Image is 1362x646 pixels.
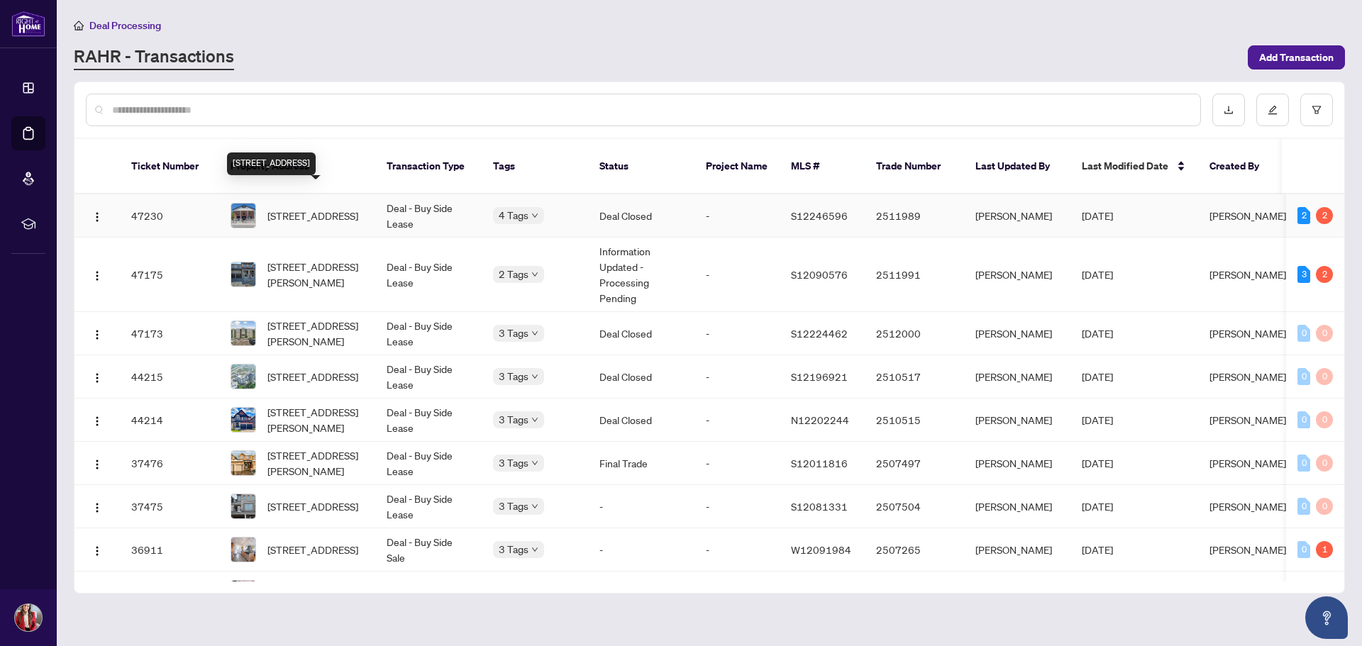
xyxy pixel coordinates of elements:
[1082,370,1113,383] span: [DATE]
[694,485,780,528] td: -
[267,208,358,223] span: [STREET_ADDRESS]
[791,209,848,222] span: S12246596
[865,194,964,238] td: 2511989
[1259,46,1334,69] span: Add Transaction
[375,238,482,312] td: Deal - Buy Side Lease
[1297,411,1310,428] div: 0
[499,498,528,514] span: 3 Tags
[375,139,482,194] th: Transaction Type
[1224,105,1234,115] span: download
[86,495,109,518] button: Logo
[375,528,482,572] td: Deal - Buy Side Sale
[1316,368,1333,385] div: 0
[1316,455,1333,472] div: 0
[227,152,316,175] div: [STREET_ADDRESS]
[791,457,848,469] span: S12011816
[120,194,219,238] td: 47230
[588,312,694,355] td: Deal Closed
[1209,370,1286,383] span: [PERSON_NAME]
[120,399,219,442] td: 44214
[1209,327,1286,340] span: [PERSON_NAME]
[791,268,848,281] span: S12090576
[588,485,694,528] td: -
[231,538,255,562] img: thumbnail-img
[267,542,358,557] span: [STREET_ADDRESS]
[499,411,528,428] span: 3 Tags
[86,538,109,561] button: Logo
[375,355,482,399] td: Deal - Buy Side Lease
[531,503,538,510] span: down
[92,502,103,513] img: Logo
[375,485,482,528] td: Deal - Buy Side Lease
[499,455,528,471] span: 3 Tags
[588,572,694,615] td: Final Trade
[865,528,964,572] td: 2507265
[791,370,848,383] span: S12196921
[964,312,1070,355] td: [PERSON_NAME]
[267,318,364,349] span: [STREET_ADDRESS][PERSON_NAME]
[499,368,528,384] span: 3 Tags
[1300,94,1333,126] button: filter
[1316,498,1333,515] div: 0
[1297,541,1310,558] div: 0
[1297,266,1310,283] div: 3
[120,528,219,572] td: 36911
[865,312,964,355] td: 2512000
[1070,139,1198,194] th: Last Modified Date
[865,238,964,312] td: 2511991
[865,355,964,399] td: 2510517
[1082,209,1113,222] span: [DATE]
[791,543,851,556] span: W12091984
[231,204,255,228] img: thumbnail-img
[499,266,528,282] span: 2 Tags
[588,528,694,572] td: -
[791,327,848,340] span: S12224462
[120,312,219,355] td: 47173
[231,494,255,518] img: thumbnail-img
[865,572,964,615] td: 2505543
[694,442,780,485] td: -
[267,404,364,435] span: [STREET_ADDRESS][PERSON_NAME]
[964,139,1070,194] th: Last Updated By
[92,416,103,427] img: Logo
[531,212,538,219] span: down
[267,259,364,290] span: [STREET_ADDRESS][PERSON_NAME]
[964,194,1070,238] td: [PERSON_NAME]
[694,238,780,312] td: -
[92,459,103,470] img: Logo
[120,572,219,615] td: 33216
[86,204,109,227] button: Logo
[1268,105,1278,115] span: edit
[694,399,780,442] td: -
[11,11,45,37] img: logo
[865,399,964,442] td: 2510515
[375,312,482,355] td: Deal - Buy Side Lease
[375,572,482,615] td: Deal - Buy Side Lease
[1316,325,1333,342] div: 0
[92,270,103,282] img: Logo
[531,460,538,467] span: down
[865,485,964,528] td: 2507504
[1082,457,1113,469] span: [DATE]
[1082,327,1113,340] span: [DATE]
[231,451,255,475] img: thumbnail-img
[964,399,1070,442] td: [PERSON_NAME]
[86,263,109,286] button: Logo
[1297,455,1310,472] div: 0
[1209,268,1286,281] span: [PERSON_NAME]
[531,373,538,380] span: down
[531,330,538,337] span: down
[1082,413,1113,426] span: [DATE]
[86,365,109,388] button: Logo
[120,139,219,194] th: Ticket Number
[1209,500,1286,513] span: [PERSON_NAME]
[1316,266,1333,283] div: 2
[231,262,255,286] img: thumbnail-img
[531,271,538,278] span: down
[499,541,528,557] span: 3 Tags
[1297,498,1310,515] div: 0
[1198,139,1283,194] th: Created By
[375,442,482,485] td: Deal - Buy Side Lease
[964,528,1070,572] td: [PERSON_NAME]
[1082,268,1113,281] span: [DATE]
